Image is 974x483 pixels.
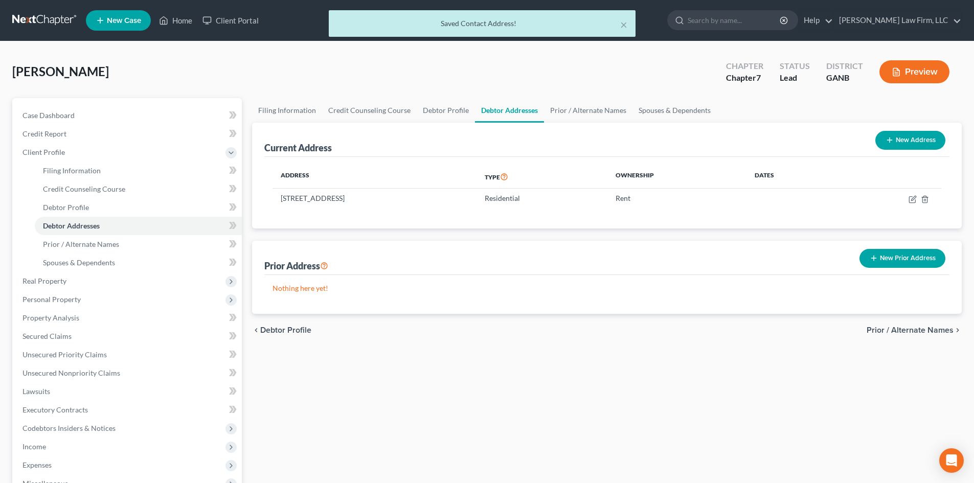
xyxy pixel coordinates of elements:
[273,165,477,189] th: Address
[780,72,810,84] div: Lead
[14,401,242,419] a: Executory Contracts
[879,60,949,83] button: Preview
[22,313,79,322] span: Property Analysis
[475,98,544,123] a: Debtor Addresses
[22,148,65,156] span: Client Profile
[14,106,242,125] a: Case Dashboard
[875,131,945,150] button: New Address
[14,309,242,327] a: Property Analysis
[14,382,242,401] a: Lawsuits
[22,129,66,138] span: Credit Report
[252,98,322,123] a: Filing Information
[620,18,627,31] button: ×
[43,258,115,267] span: Spouses & Dependents
[826,72,863,84] div: GANB
[939,448,964,473] div: Open Intercom Messenger
[22,277,66,285] span: Real Property
[22,405,88,414] span: Executory Contracts
[477,189,607,208] td: Residential
[954,326,962,334] i: chevron_right
[35,217,242,235] a: Debtor Addresses
[867,326,962,334] button: Prior / Alternate Names chevron_right
[35,198,242,217] a: Debtor Profile
[337,18,627,29] div: Saved Contact Address!
[544,98,632,123] a: Prior / Alternate Names
[252,326,311,334] button: chevron_left Debtor Profile
[780,60,810,72] div: Status
[43,221,100,230] span: Debtor Addresses
[22,387,50,396] span: Lawsuits
[14,364,242,382] a: Unsecured Nonpriority Claims
[252,326,260,334] i: chevron_left
[43,203,89,212] span: Debtor Profile
[35,254,242,272] a: Spouses & Dependents
[859,249,945,268] button: New Prior Address
[756,73,761,82] span: 7
[22,424,116,432] span: Codebtors Insiders & Notices
[273,189,477,208] td: [STREET_ADDRESS]
[35,235,242,254] a: Prior / Alternate Names
[14,327,242,346] a: Secured Claims
[12,64,109,79] span: [PERSON_NAME]
[477,165,607,189] th: Type
[746,165,837,189] th: Dates
[22,350,107,359] span: Unsecured Priority Claims
[607,165,746,189] th: Ownership
[43,240,119,248] span: Prior / Alternate Names
[260,326,311,334] span: Debtor Profile
[632,98,717,123] a: Spouses & Dependents
[417,98,475,123] a: Debtor Profile
[14,125,242,143] a: Credit Report
[22,295,81,304] span: Personal Property
[867,326,954,334] span: Prior / Alternate Names
[273,283,941,293] p: Nothing here yet!
[43,185,125,193] span: Credit Counseling Course
[22,111,75,120] span: Case Dashboard
[726,60,763,72] div: Chapter
[35,180,242,198] a: Credit Counseling Course
[826,60,863,72] div: District
[22,442,46,451] span: Income
[264,142,332,154] div: Current Address
[322,98,417,123] a: Credit Counseling Course
[22,332,72,340] span: Secured Claims
[607,189,746,208] td: Rent
[14,346,242,364] a: Unsecured Priority Claims
[22,369,120,377] span: Unsecured Nonpriority Claims
[726,72,763,84] div: Chapter
[35,162,242,180] a: Filing Information
[22,461,52,469] span: Expenses
[264,260,328,272] div: Prior Address
[43,166,101,175] span: Filing Information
